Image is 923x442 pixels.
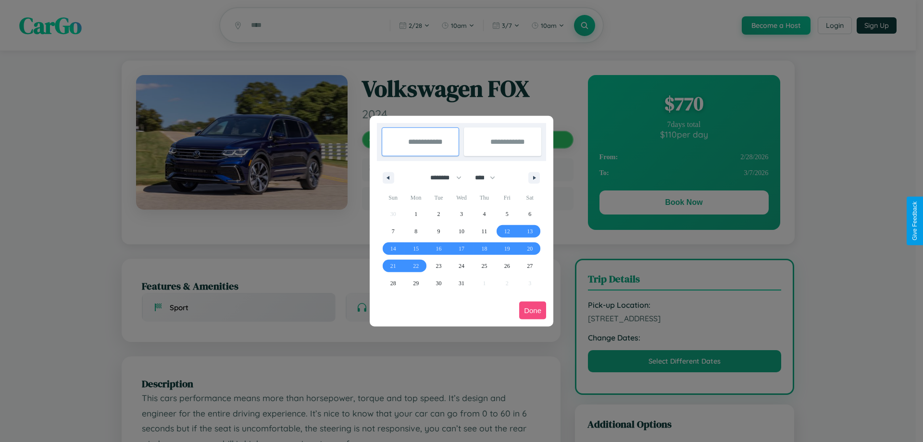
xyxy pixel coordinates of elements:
[450,275,473,292] button: 31
[382,257,404,275] button: 21
[519,205,541,223] button: 6
[390,275,396,292] span: 28
[519,302,546,319] button: Done
[427,205,450,223] button: 2
[413,257,419,275] span: 22
[450,257,473,275] button: 24
[459,275,464,292] span: 31
[504,240,510,257] span: 19
[414,205,417,223] span: 1
[427,223,450,240] button: 9
[911,202,918,240] div: Give Feedback
[483,205,486,223] span: 4
[482,223,487,240] span: 11
[527,223,533,240] span: 13
[481,240,487,257] span: 18
[473,223,496,240] button: 11
[450,223,473,240] button: 10
[390,240,396,257] span: 14
[496,223,518,240] button: 12
[404,257,427,275] button: 22
[528,205,531,223] span: 6
[504,257,510,275] span: 26
[413,275,419,292] span: 29
[437,223,440,240] span: 9
[519,240,541,257] button: 20
[496,190,518,205] span: Fri
[450,205,473,223] button: 3
[519,257,541,275] button: 27
[504,223,510,240] span: 12
[427,240,450,257] button: 16
[473,190,496,205] span: Thu
[404,275,427,292] button: 29
[390,257,396,275] span: 21
[404,190,427,205] span: Mon
[519,190,541,205] span: Sat
[427,257,450,275] button: 23
[427,190,450,205] span: Tue
[427,275,450,292] button: 30
[527,240,533,257] span: 20
[404,223,427,240] button: 8
[527,257,533,275] span: 27
[436,275,442,292] span: 30
[481,257,487,275] span: 25
[404,205,427,223] button: 1
[404,240,427,257] button: 15
[459,240,464,257] span: 17
[382,240,404,257] button: 14
[382,223,404,240] button: 7
[436,257,442,275] span: 23
[382,190,404,205] span: Sun
[414,223,417,240] span: 8
[496,205,518,223] button: 5
[450,240,473,257] button: 17
[473,205,496,223] button: 4
[496,240,518,257] button: 19
[459,223,464,240] span: 10
[437,205,440,223] span: 2
[473,257,496,275] button: 25
[473,240,496,257] button: 18
[450,190,473,205] span: Wed
[519,223,541,240] button: 13
[382,275,404,292] button: 28
[413,240,419,257] span: 15
[392,223,395,240] span: 7
[496,257,518,275] button: 26
[506,205,509,223] span: 5
[459,257,464,275] span: 24
[460,205,463,223] span: 3
[436,240,442,257] span: 16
